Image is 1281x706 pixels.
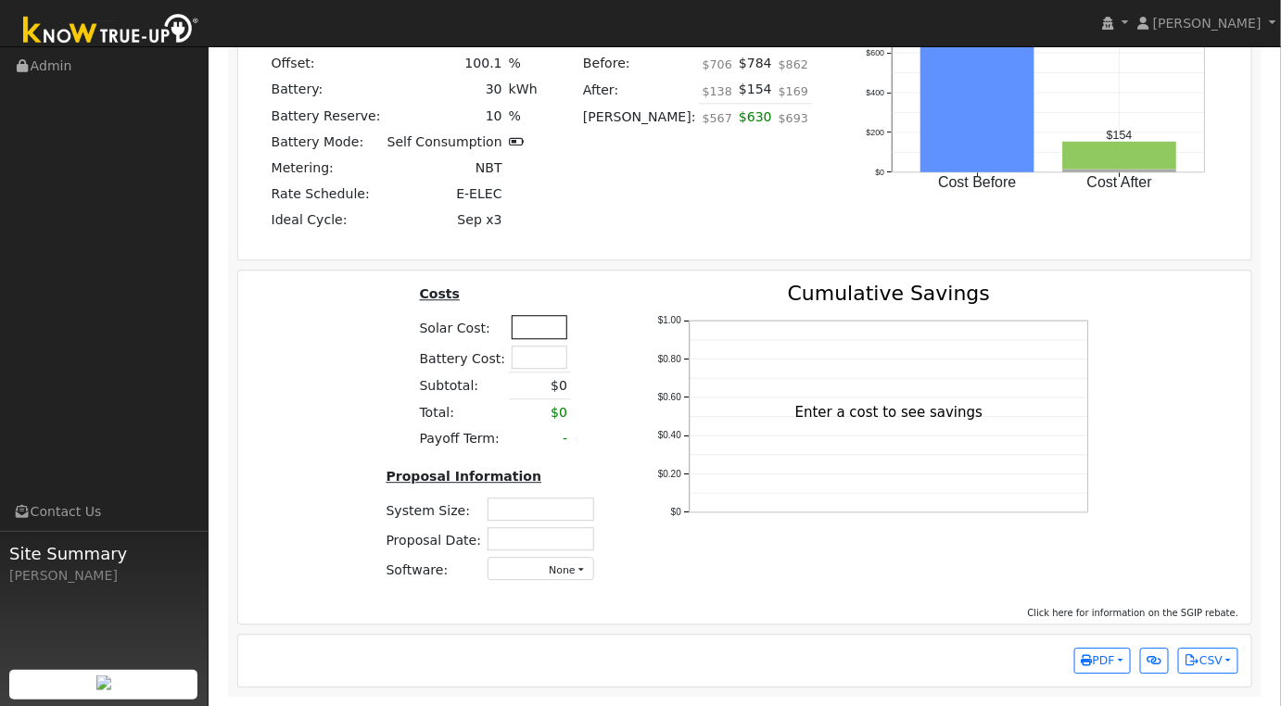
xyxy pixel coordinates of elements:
text: $0.40 [658,430,681,440]
button: Generate Report Link [1140,648,1169,674]
td: NBT [384,155,505,181]
span: Site Summary [9,541,198,566]
img: retrieve [96,675,111,690]
td: Offset: [268,51,384,77]
button: CSV [1178,648,1238,674]
u: Proposal Information [387,469,542,484]
text: Cost Before [938,173,1017,189]
span: PDF [1082,654,1115,667]
td: Before: [580,51,700,77]
td: $138 [699,77,735,104]
td: $0 [509,372,571,399]
td: Total: [416,399,509,426]
img: Know True-Up [14,10,209,52]
td: Proposal Date: [383,524,485,554]
td: Self Consumption [384,129,505,155]
text: $400 [867,87,885,96]
td: Battery Reserve: [268,103,384,129]
td: $784 [736,51,776,77]
td: [PERSON_NAME]: [580,104,700,141]
td: $169 [775,77,811,104]
text: Enter a cost to see savings [795,403,983,420]
text: $1.00 [658,315,681,325]
td: After: [580,77,700,104]
rect: onclick="" [1063,141,1177,169]
u: Costs [420,286,461,301]
span: Click here for information on the SGIP rebate. [1028,608,1239,618]
td: Rate Schedule: [268,181,384,207]
text: $0 [875,167,884,176]
td: $567 [699,104,735,141]
text: Cost After [1087,173,1153,189]
text: $0.80 [658,353,681,363]
td: System Size: [383,495,485,524]
button: PDF [1074,648,1131,674]
td: Battery Cost: [416,342,509,372]
td: Ideal Cycle: [268,208,384,233]
text: $154 [1107,129,1133,142]
td: Battery Mode: [268,129,384,155]
td: Metering: [268,155,384,181]
td: Solar Cost: [416,312,509,342]
text: Cumulative Savings [788,282,990,305]
rect: onclick="" [920,16,1034,171]
td: 100.1 [384,51,505,77]
button: None [488,557,594,580]
text: $600 [867,47,885,57]
td: E-ELEC [384,181,505,207]
td: 30 [384,77,505,103]
text: $0.20 [658,468,681,478]
td: % [505,51,540,77]
td: $0 [509,399,571,426]
td: % [505,103,540,129]
td: kWh [505,77,540,103]
td: Battery: [268,77,384,103]
text: $0 [671,507,682,517]
td: $693 [775,104,811,141]
span: Sep x3 [457,212,501,227]
td: 10 [384,103,505,129]
td: Subtotal: [416,372,509,399]
span: - [563,431,567,446]
td: Payoff Term: [416,425,509,451]
div: [PERSON_NAME] [9,566,198,586]
span: [PERSON_NAME] [1153,16,1262,31]
td: $706 [699,51,735,77]
td: Software: [383,554,485,584]
td: $630 [736,104,776,141]
td: $862 [775,51,811,77]
td: $154 [736,77,776,104]
rect: onclick="" [1063,169,1177,171]
text: $0.60 [658,392,681,402]
text: $200 [867,127,885,136]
